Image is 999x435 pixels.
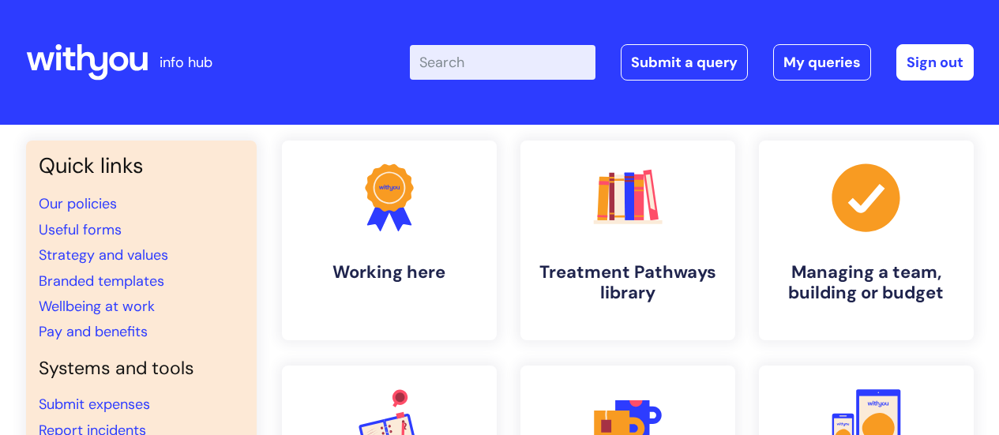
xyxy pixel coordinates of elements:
h3: Quick links [39,153,244,178]
a: Working here [282,141,497,340]
a: Sign out [896,44,974,81]
a: Strategy and values [39,246,168,264]
input: Search [410,45,595,80]
a: Wellbeing at work [39,297,155,316]
a: Submit expenses [39,395,150,414]
a: Submit a query [621,44,748,81]
h4: Working here [295,262,484,283]
h4: Managing a team, building or budget [772,262,961,304]
a: Treatment Pathways library [520,141,735,340]
h4: Treatment Pathways library [533,262,723,304]
a: Useful forms [39,220,122,239]
p: info hub [160,50,212,75]
a: My queries [773,44,871,81]
div: | - [410,44,974,81]
a: Pay and benefits [39,322,148,341]
a: Branded templates [39,272,164,291]
h4: Systems and tools [39,358,244,380]
a: Our policies [39,194,117,213]
a: Managing a team, building or budget [759,141,974,340]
